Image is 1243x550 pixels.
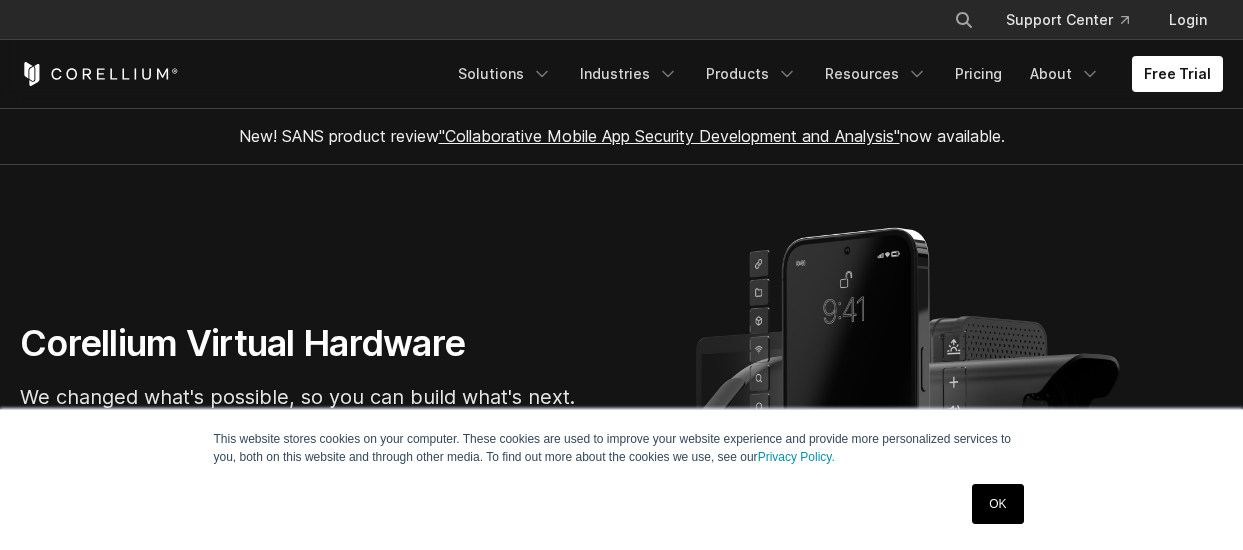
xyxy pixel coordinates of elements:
[946,2,982,38] button: Search
[239,126,1005,146] span: New! SANS product review now available.
[568,56,690,92] a: Industries
[694,56,809,92] a: Products
[758,450,835,464] a: Privacy Policy.
[990,2,1145,38] a: Support Center
[214,430,1030,466] p: This website stores cookies on your computer. These cookies are used to improve your website expe...
[1153,2,1223,38] a: Login
[1132,56,1223,92] a: Free Trial
[20,382,620,472] p: We changed what's possible, so you can build what's next. Virtual devices for iOS, Android, and A...
[20,321,620,366] h1: Corellium Virtual Hardware
[1018,56,1112,92] a: About
[972,484,1023,524] a: OK
[20,62,179,86] a: Corellium Home
[813,56,939,92] a: Resources
[446,56,564,92] a: Solutions
[943,56,1014,92] a: Pricing
[930,2,1223,38] div: Navigation Menu
[439,126,900,146] a: "Collaborative Mobile App Security Development and Analysis"
[446,56,1223,92] div: Navigation Menu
